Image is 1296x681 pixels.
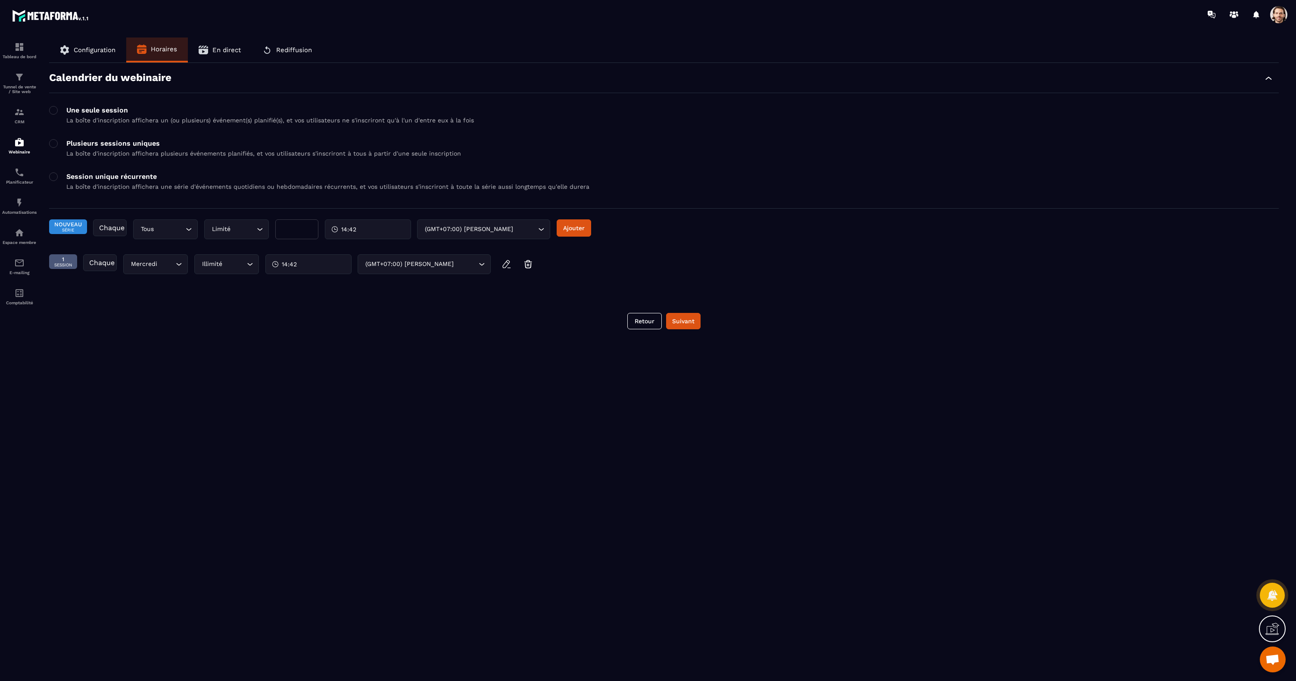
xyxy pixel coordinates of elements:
div: Chaque [83,254,117,271]
button: Ajouter [557,219,591,237]
img: email [14,258,25,268]
div: Search for option [133,219,198,239]
a: Mở cuộc trò chuyện [1260,647,1286,672]
span: Illimité [200,259,224,269]
div: Chaque [93,219,127,236]
input: Search for option [156,225,184,234]
p: Comptabilité [2,300,37,305]
a: automationsautomationsAutomatisations [2,191,37,221]
span: Limité [210,225,232,234]
p: La boîte d'inscription affichera plusieurs événements planifiés, et vos utilisateurs s'inscriront... [66,150,461,157]
a: formationformationCRM [2,100,37,131]
span: Horaires [151,45,177,53]
span: Session [54,262,72,267]
img: automations [14,137,25,147]
img: automations [14,197,25,208]
span: Configuration [74,46,115,54]
a: automationsautomationsWebinaire [2,131,37,161]
input: Search for option [224,259,245,269]
img: scheduler [14,167,25,178]
p: Session unique récurrente [66,172,589,181]
p: Webinaire [2,150,37,154]
button: Configuration [49,37,126,62]
p: La boîte d'inscription affichera un (ou plusieurs) événement(s) planifié(s), et vos utilisateurs ... [66,117,474,124]
div: Search for option [204,219,269,239]
input: Search for option [232,225,255,234]
span: Série [54,228,82,232]
a: accountantaccountantComptabilité [2,281,37,312]
p: Tableau de bord [2,54,37,59]
button: Suivant [666,313,701,329]
a: formationformationTunnel de vente / Site web [2,66,37,100]
button: Horaires [126,37,188,61]
img: automations [14,228,25,238]
img: formation [14,72,25,82]
button: Rediffusion [252,37,323,62]
a: formationformationTableau de bord [2,35,37,66]
p: Automatisations [2,210,37,215]
span: Rediffusion [276,46,312,54]
p: La boîte d'inscription affichera une série d'événements quotidiens ou hebdomadaires récurrents, e... [66,183,589,190]
p: CRM [2,119,37,124]
span: 14:42 [341,225,356,234]
button: Retour [627,313,662,329]
div: Search for option [123,254,188,274]
p: Plusieurs sessions uniques [66,139,461,147]
img: formation [14,107,25,117]
span: Tous [139,225,156,234]
span: En direct [212,46,241,54]
img: logo [12,8,90,23]
span: 1 [54,256,72,262]
p: Une seule session [66,106,474,114]
img: formation [14,42,25,52]
a: automationsautomationsEspace membre [2,221,37,251]
a: emailemailE-mailing [2,251,37,281]
span: Nouveau [54,221,82,228]
span: Mercredi [129,259,159,269]
p: Calendrier du webinaire [49,72,171,84]
img: accountant [14,288,25,298]
p: Tunnel de vente / Site web [2,84,37,94]
div: Search for option [194,254,259,274]
a: schedulerschedulerPlanificateur [2,161,37,191]
p: E-mailing [2,270,37,275]
button: En direct [188,37,252,62]
input: Search for option [159,259,174,269]
p: Planificateur [2,180,37,184]
p: Espace membre [2,240,37,245]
